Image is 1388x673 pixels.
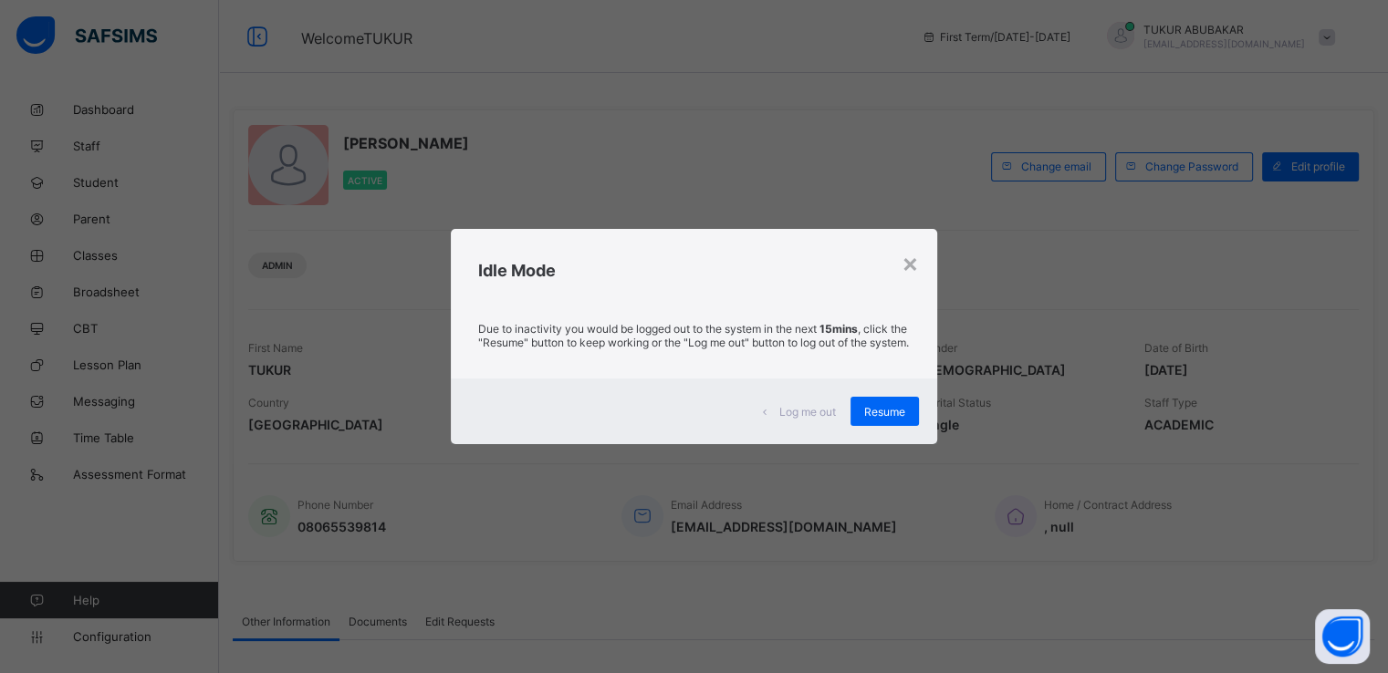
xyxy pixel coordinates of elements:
[779,405,836,419] span: Log me out
[478,322,909,349] p: Due to inactivity you would be logged out to the system in the next , click the "Resume" button t...
[902,247,919,278] div: ×
[1315,609,1370,664] button: Open asap
[478,261,909,280] h2: Idle Mode
[819,322,858,336] strong: 15mins
[864,405,905,419] span: Resume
